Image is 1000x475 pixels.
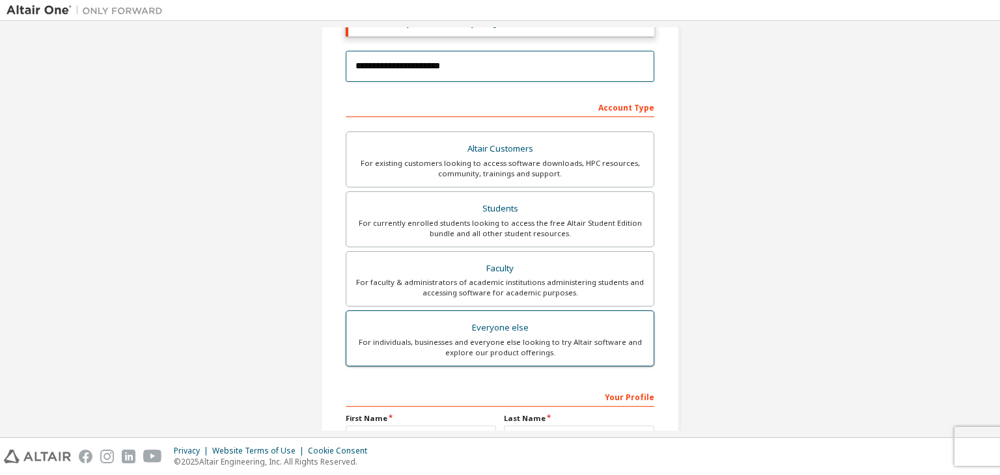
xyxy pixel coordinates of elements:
div: Altair Customers [354,140,646,158]
div: Students [354,200,646,218]
div: For individuals, businesses and everyone else looking to try Altair software and explore our prod... [354,337,646,358]
div: For currently enrolled students looking to access the free Altair Student Edition bundle and all ... [354,218,646,239]
div: Account Type [346,96,654,117]
div: For existing customers looking to access software downloads, HPC resources, community, trainings ... [354,158,646,179]
img: altair_logo.svg [4,450,71,463]
p: © 2025 Altair Engineering, Inc. All Rights Reserved. [174,456,375,467]
div: Cookie Consent [308,446,375,456]
div: Faculty [354,260,646,278]
img: Altair One [7,4,169,17]
label: First Name [346,413,496,424]
div: Everyone else [354,319,646,337]
div: Your Profile [346,386,654,407]
label: Last Name [504,413,654,424]
img: youtube.svg [143,450,162,463]
img: instagram.svg [100,450,114,463]
div: Privacy [174,446,212,456]
img: facebook.svg [79,450,92,463]
div: Website Terms of Use [212,446,308,456]
img: linkedin.svg [122,450,135,463]
div: For faculty & administrators of academic institutions administering students and accessing softwa... [354,277,646,298]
